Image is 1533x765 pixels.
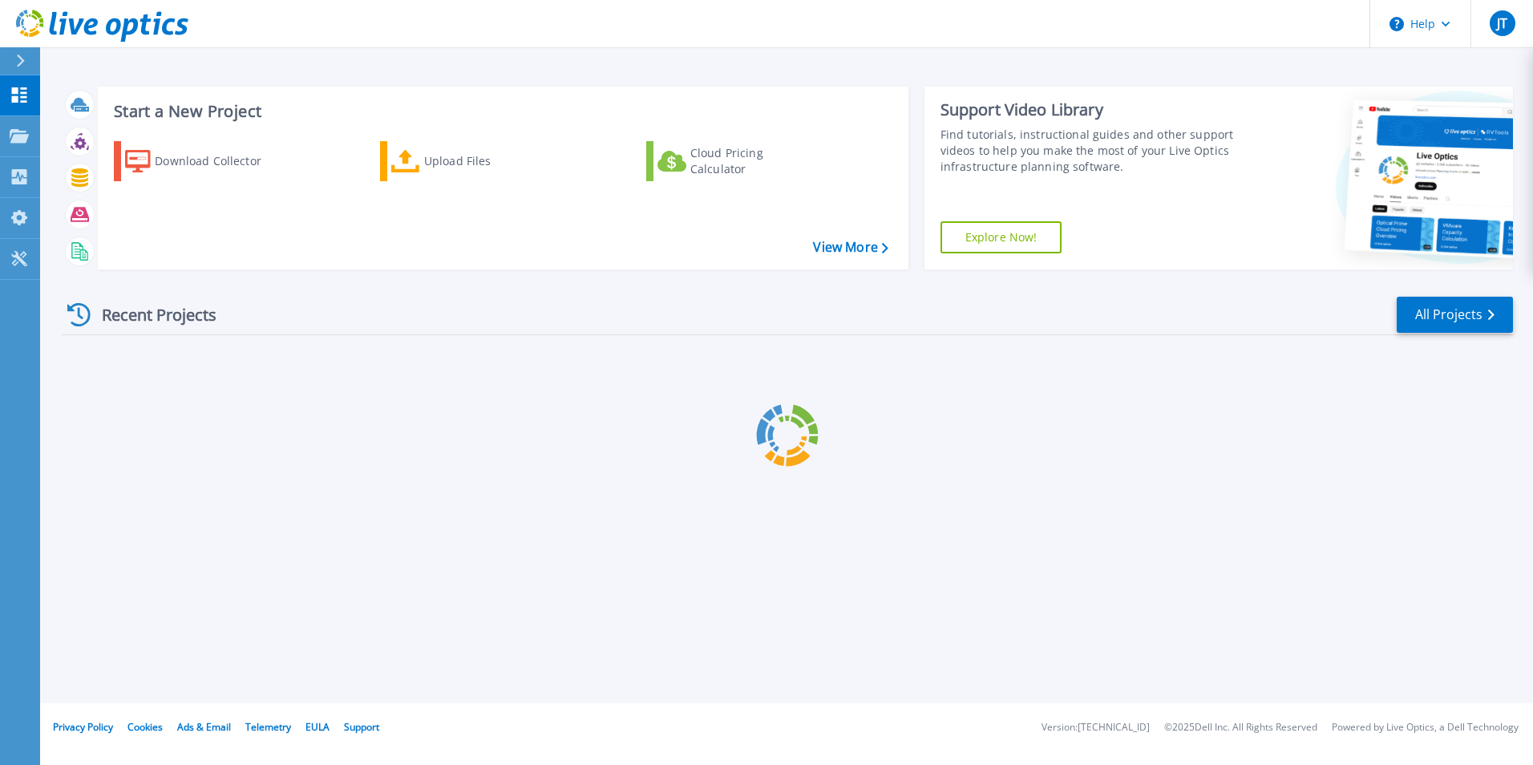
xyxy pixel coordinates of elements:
li: Version: [TECHNICAL_ID] [1042,722,1150,733]
a: All Projects [1397,297,1513,333]
div: Upload Files [424,145,552,177]
a: EULA [305,720,330,734]
div: Download Collector [155,145,283,177]
a: Telemetry [245,720,291,734]
a: Ads & Email [177,720,231,734]
a: View More [813,240,888,255]
div: Cloud Pricing Calculator [690,145,819,177]
a: Cookies [127,720,163,734]
a: Explore Now! [940,221,1062,253]
a: Upload Files [380,141,559,181]
li: © 2025 Dell Inc. All Rights Reserved [1164,722,1317,733]
a: Cloud Pricing Calculator [646,141,825,181]
a: Privacy Policy [53,720,113,734]
div: Support Video Library [940,99,1240,120]
h3: Start a New Project [114,103,888,120]
div: Recent Projects [62,295,238,334]
a: Support [344,720,379,734]
span: JT [1497,17,1507,30]
li: Powered by Live Optics, a Dell Technology [1332,722,1519,733]
a: Download Collector [114,141,293,181]
div: Find tutorials, instructional guides and other support videos to help you make the most of your L... [940,127,1240,175]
